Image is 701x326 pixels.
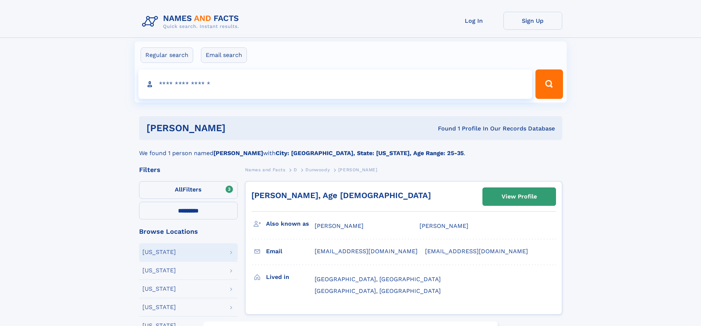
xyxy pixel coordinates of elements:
[332,125,555,133] div: Found 1 Profile In Our Records Database
[315,222,364,229] span: [PERSON_NAME]
[315,287,441,294] span: [GEOGRAPHIC_DATA], [GEOGRAPHIC_DATA]
[245,165,286,174] a: Names and Facts
[338,167,378,172] span: [PERSON_NAME]
[139,12,245,32] img: Logo Names and Facts
[445,12,503,30] a: Log In
[251,191,431,200] a: [PERSON_NAME], Age [DEMOGRAPHIC_DATA]
[175,186,183,193] span: All
[305,165,330,174] a: Dunwoody
[294,167,297,172] span: D
[142,249,176,255] div: [US_STATE]
[142,268,176,273] div: [US_STATE]
[139,140,562,158] div: We found 1 person named with .
[139,228,238,235] div: Browse Locations
[213,150,263,157] b: [PERSON_NAME]
[305,167,330,172] span: Dunwoody
[294,165,297,174] a: D
[201,47,247,63] label: Email search
[138,69,532,99] input: search input
[146,123,332,133] h1: [PERSON_NAME]
[502,188,537,205] div: View Profile
[139,166,238,173] div: Filters
[142,286,176,292] div: [US_STATE]
[315,276,441,283] span: [GEOGRAPHIC_DATA], [GEOGRAPHIC_DATA]
[425,248,528,255] span: [EMAIL_ADDRESS][DOMAIN_NAME]
[419,222,468,229] span: [PERSON_NAME]
[276,150,464,157] b: City: [GEOGRAPHIC_DATA], State: [US_STATE], Age Range: 25-35
[266,245,315,258] h3: Email
[139,181,238,199] label: Filters
[503,12,562,30] a: Sign Up
[483,188,556,205] a: View Profile
[142,304,176,310] div: [US_STATE]
[535,69,563,99] button: Search Button
[315,248,418,255] span: [EMAIL_ADDRESS][DOMAIN_NAME]
[266,271,315,283] h3: Lived in
[266,218,315,230] h3: Also known as
[141,47,193,63] label: Regular search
